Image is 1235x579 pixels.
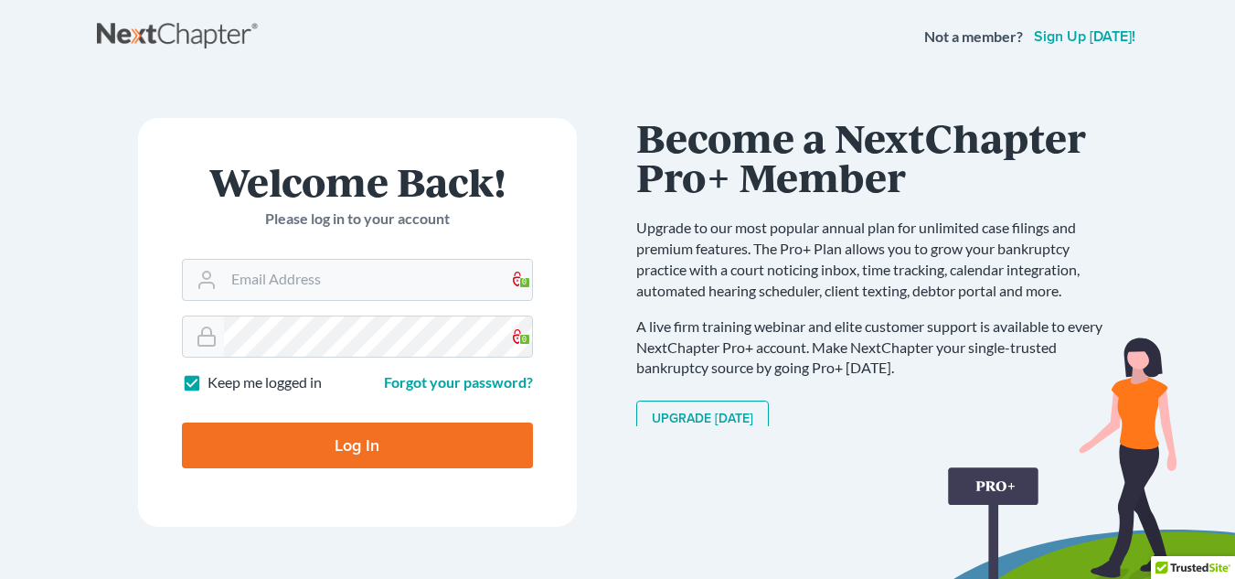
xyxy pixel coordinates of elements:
p: A live firm training webinar and elite customer support is available to every NextChapter Pro+ ac... [636,316,1121,380]
a: Forgot your password? [384,373,533,391]
label: Keep me logged in [208,372,322,393]
p: Upgrade to our most popular annual plan for unlimited case filings and premium features. The Pro+... [636,218,1121,301]
strong: Not a member? [924,27,1023,48]
input: Log In [182,423,533,468]
p: Please log in to your account [182,209,533,230]
a: Upgrade [DATE] [636,401,769,437]
input: Email Address [224,260,532,300]
h1: Welcome Back! [182,162,533,201]
h1: Become a NextChapter Pro+ Member [636,118,1121,196]
a: Sign up [DATE]! [1030,29,1139,44]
